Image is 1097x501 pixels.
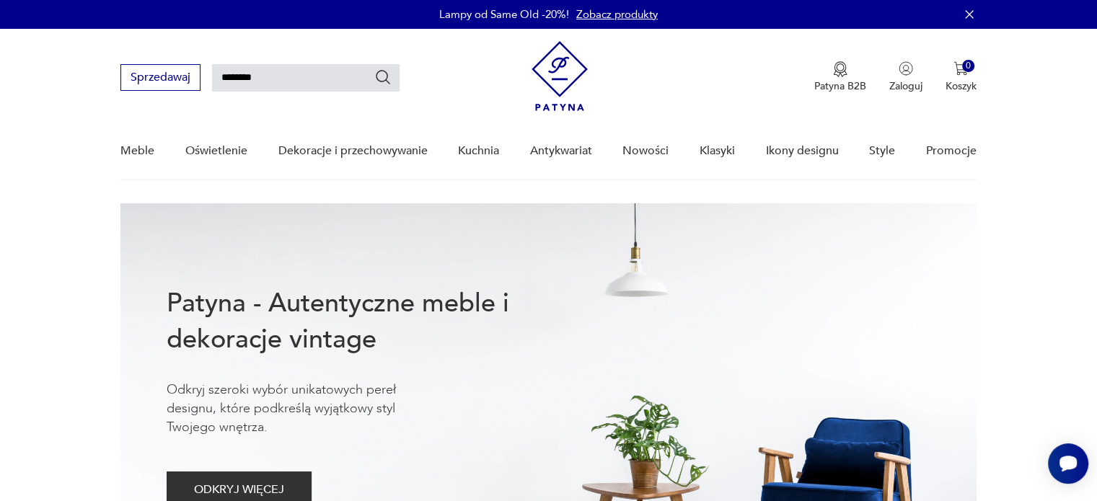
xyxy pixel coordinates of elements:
p: Koszyk [946,79,977,93]
a: Oświetlenie [185,123,247,179]
img: Ikonka użytkownika [899,61,913,76]
button: Patyna B2B [814,61,866,93]
img: Patyna - sklep z meblami i dekoracjami vintage [532,41,588,111]
a: Ikony designu [765,123,838,179]
a: Kuchnia [458,123,499,179]
p: Lampy od Same Old -20%! [439,7,569,22]
a: Ikona medaluPatyna B2B [814,61,866,93]
div: 0 [962,60,974,72]
iframe: Smartsupp widget button [1048,443,1088,484]
h1: Patyna - Autentyczne meble i dekoracje vintage [167,285,556,358]
a: Promocje [926,123,977,179]
a: Antykwariat [530,123,592,179]
img: Ikona medalu [833,61,847,77]
a: Klasyki [700,123,735,179]
a: Nowości [622,123,669,179]
button: Szukaj [374,68,392,86]
p: Patyna B2B [814,79,866,93]
p: Zaloguj [889,79,922,93]
a: Meble [120,123,154,179]
a: Dekoracje i przechowywanie [278,123,427,179]
img: Ikona koszyka [953,61,968,76]
button: Sprzedawaj [120,64,201,91]
button: Zaloguj [889,61,922,93]
a: Sprzedawaj [120,74,201,84]
a: ODKRYJ WIĘCEJ [167,486,312,496]
a: Style [869,123,895,179]
a: Zobacz produkty [576,7,658,22]
p: Odkryj szeroki wybór unikatowych pereł designu, które podkreślą wyjątkowy styl Twojego wnętrza. [167,381,441,437]
button: 0Koszyk [946,61,977,93]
